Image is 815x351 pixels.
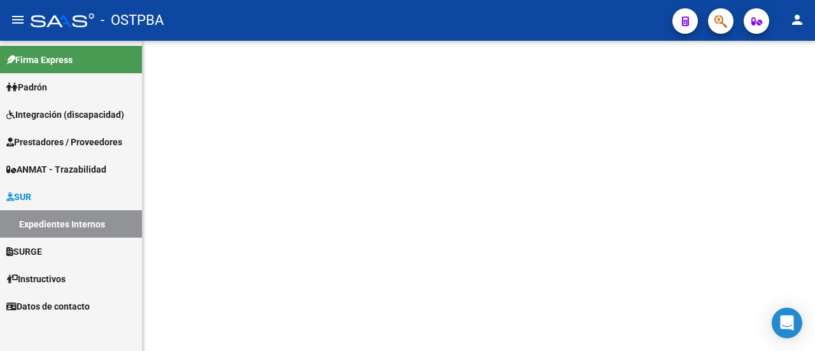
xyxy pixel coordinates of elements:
span: Instructivos [6,272,66,286]
span: ANMAT - Trazabilidad [6,162,106,176]
span: Prestadores / Proveedores [6,135,122,149]
span: Firma Express [6,53,73,67]
span: SUR [6,190,31,204]
span: - OSTPBA [101,6,164,34]
span: Datos de contacto [6,299,90,313]
mat-icon: menu [10,12,25,27]
mat-icon: person [790,12,805,27]
span: Padrón [6,80,47,94]
div: Open Intercom Messenger [772,308,802,338]
span: SURGE [6,245,42,259]
span: Integración (discapacidad) [6,108,124,122]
